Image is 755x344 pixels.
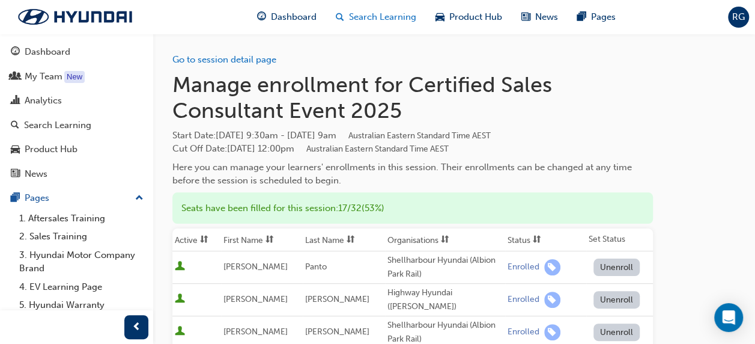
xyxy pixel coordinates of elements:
a: 3. Hyundai Motor Company Brand [14,246,148,278]
a: 5. Hyundai Warranty [14,296,148,315]
div: Product Hub [25,143,77,156]
a: 1. Aftersales Training [14,209,148,228]
a: news-iconNews [512,5,568,29]
span: pages-icon [11,193,20,204]
span: User is active [175,293,185,306]
span: sorting-icon [441,235,449,245]
span: news-icon [521,10,530,25]
span: search-icon [11,120,19,131]
span: learningRecordVerb_ENROLL-icon [544,324,560,340]
a: 2. Sales Training [14,227,148,246]
span: guage-icon [257,10,266,25]
div: Shellharbour Hyundai (Albion Park Rail) [387,254,503,281]
span: Australian Eastern Standard Time AEST [348,131,491,141]
span: RG [732,10,745,24]
a: News [5,163,148,185]
span: learningRecordVerb_ENROLL-icon [544,259,560,275]
button: Pages [5,187,148,209]
div: Seats have been filled for this session : 17 / 32 ( 53% ) [172,192,653,224]
span: Start Date : [172,129,653,143]
button: RG [728,7,749,28]
div: Here you can manage your learners' enrollments in this session. Their enrollments can be changed ... [172,161,653,188]
div: Pages [25,191,49,205]
div: Open Intercom Messenger [714,303,743,332]
th: Toggle SortBy [505,229,586,251]
span: Cut Off Date : [DATE] 12:00pm [172,143,449,154]
span: sorting-icon [347,235,355,245]
div: News [25,167,47,181]
span: Panto [305,262,327,272]
img: Trak [6,4,144,29]
span: sorting-icon [200,235,208,245]
th: Set Status [586,229,653,251]
span: people-icon [11,72,20,82]
span: [PERSON_NAME] [223,327,288,337]
th: Toggle SortBy [221,229,303,251]
a: car-iconProduct Hub [426,5,512,29]
span: search-icon [336,10,344,25]
div: My Team [25,70,62,84]
span: Pages [591,10,616,24]
button: DashboardMy TeamAnalyticsSearch LearningProduct HubNews [5,38,148,187]
div: Enrolled [508,262,539,273]
span: sorting-icon [265,235,274,245]
span: Dashboard [271,10,317,24]
a: Go to session detail page [172,54,276,65]
span: User is active [175,261,185,273]
div: Enrolled [508,294,539,306]
th: Toggle SortBy [385,229,505,251]
div: Highway Hyundai ([PERSON_NAME]) [387,286,503,313]
button: Unenroll [593,324,640,341]
span: car-icon [435,10,444,25]
span: [PERSON_NAME] [223,262,288,272]
a: Analytics [5,90,148,112]
span: News [535,10,558,24]
a: 4. EV Learning Page [14,278,148,296]
span: User is active [175,326,185,338]
a: My Team [5,66,148,88]
span: [PERSON_NAME] [305,294,369,304]
a: Search Learning [5,114,148,137]
a: Product Hub [5,138,148,161]
span: Search Learning [349,10,416,24]
th: Toggle SortBy [303,229,384,251]
span: Product Hub [449,10,502,24]
span: chart-icon [11,96,20,106]
span: up-icon [135,191,144,206]
a: guage-iconDashboard [247,5,326,29]
span: [DATE] 9:30am - [DATE] 9am [216,130,491,141]
span: prev-icon [132,320,141,335]
span: guage-icon [11,47,20,58]
th: Toggle SortBy [172,229,221,251]
a: Dashboard [5,41,148,63]
div: Tooltip anchor [64,71,85,83]
button: Unenroll [593,291,640,309]
div: Search Learning [24,118,91,132]
div: Analytics [25,94,62,108]
div: Dashboard [25,45,70,59]
div: Enrolled [508,327,539,338]
span: car-icon [11,144,20,155]
h1: Manage enrollment for Certified Sales Consultant Event 2025 [172,72,653,124]
button: Unenroll [593,259,640,276]
span: news-icon [11,169,20,180]
span: Australian Eastern Standard Time AEST [306,144,449,154]
span: learningRecordVerb_ENROLL-icon [544,292,560,308]
a: pages-iconPages [568,5,625,29]
span: [PERSON_NAME] [223,294,288,304]
span: pages-icon [577,10,586,25]
span: sorting-icon [533,235,541,245]
span: [PERSON_NAME] [305,327,369,337]
a: search-iconSearch Learning [326,5,426,29]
